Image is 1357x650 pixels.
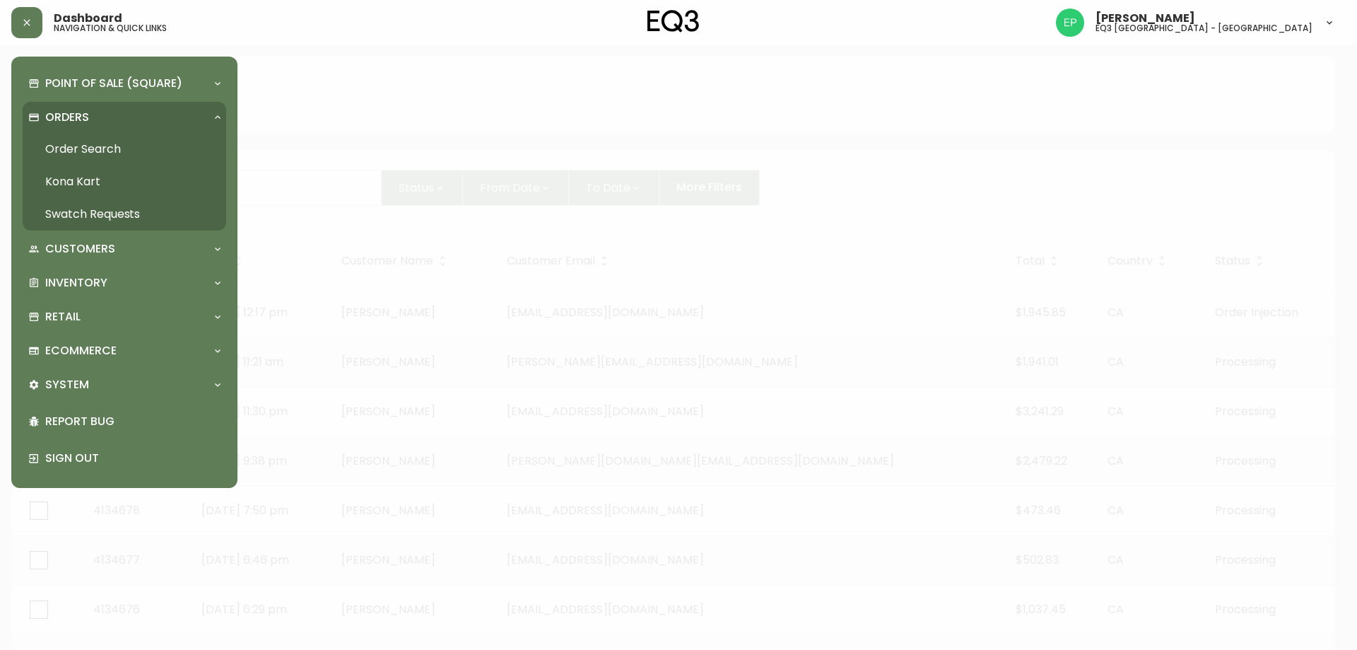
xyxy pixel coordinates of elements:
p: Orders [45,110,89,125]
div: Retail [23,301,226,332]
p: Inventory [45,275,107,291]
span: [PERSON_NAME] [1095,13,1195,24]
a: Order Search [23,133,226,166]
div: Inventory [23,267,226,298]
span: Dashboard [54,13,122,24]
img: logo [647,10,700,33]
p: Point of Sale (Square) [45,76,182,91]
a: Kona Kart [23,166,226,198]
p: System [45,377,89,393]
div: Orders [23,102,226,133]
p: Sign Out [45,451,221,466]
h5: navigation & quick links [54,24,167,33]
a: Swatch Requests [23,198,226,231]
p: Customers [45,241,115,257]
div: Report Bug [23,403,226,440]
p: Retail [45,309,81,325]
p: Report Bug [45,414,221,429]
div: Point of Sale (Square) [23,68,226,99]
h5: eq3 [GEOGRAPHIC_DATA] - [GEOGRAPHIC_DATA] [1095,24,1312,33]
div: Sign Out [23,440,226,477]
div: System [23,369,226,400]
div: Ecommerce [23,335,226,366]
img: edb0eb29d4ff191ed42d19acdf48d771 [1056,8,1084,37]
div: Customers [23,233,226,265]
p: Ecommerce [45,343,117,359]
